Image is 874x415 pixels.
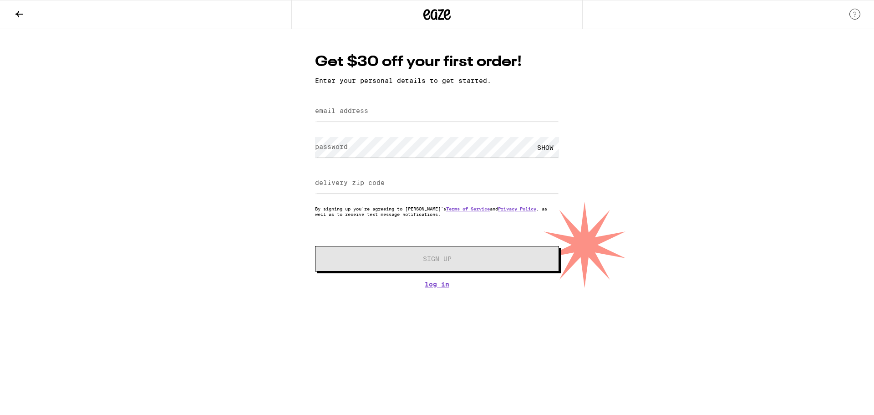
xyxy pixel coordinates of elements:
label: email address [315,107,368,114]
a: Log In [315,281,559,288]
span: Sign Up [423,256,452,262]
label: password [315,143,348,150]
input: email address [315,101,559,122]
h1: Get $30 off your first order! [315,52,559,72]
p: Enter your personal details to get started. [315,77,559,84]
div: SHOW [532,137,559,158]
label: delivery zip code [315,179,385,186]
a: Terms of Service [446,206,490,211]
button: Sign Up [315,246,559,272]
a: Privacy Policy [498,206,536,211]
input: delivery zip code [315,173,559,194]
p: By signing up you're agreeing to [PERSON_NAME]'s and , as well as to receive text message notific... [315,206,559,217]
